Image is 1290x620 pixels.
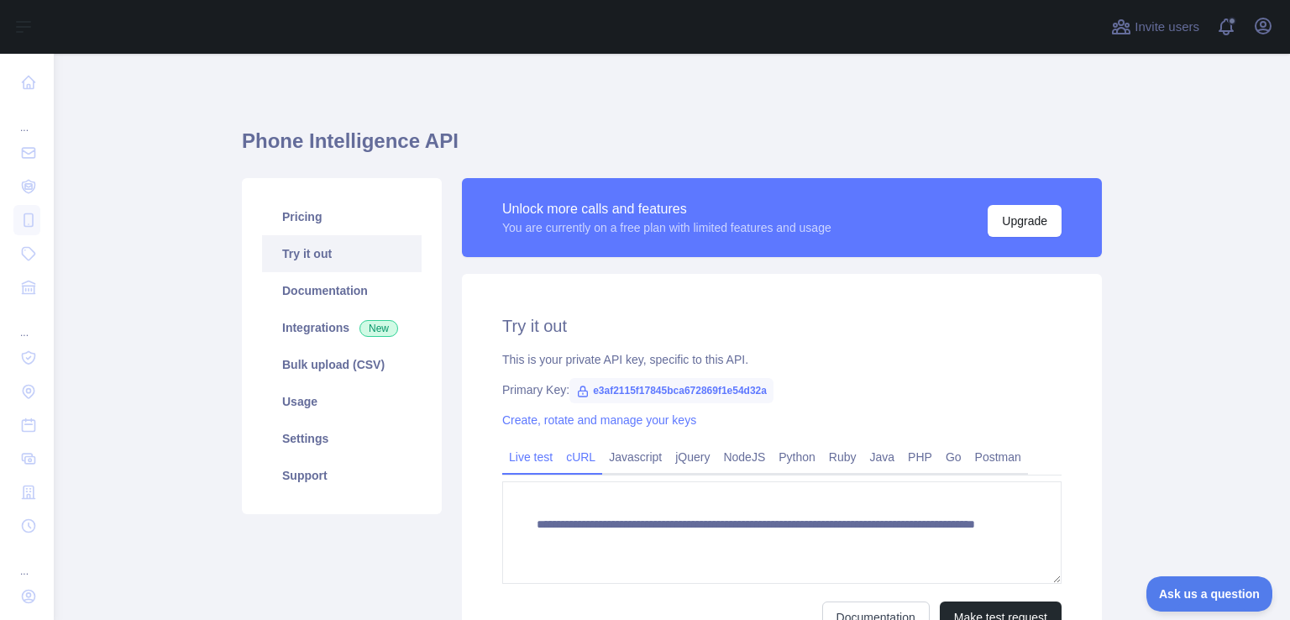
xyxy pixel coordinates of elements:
iframe: Toggle Customer Support [1146,576,1273,612]
span: Invite users [1135,18,1199,37]
h2: Try it out [502,314,1062,338]
div: ... [13,306,40,339]
a: Java [863,444,902,470]
button: Upgrade [988,205,1062,237]
a: Javascript [602,444,669,470]
a: Postman [968,444,1028,470]
a: Pricing [262,198,422,235]
div: Primary Key: [502,381,1062,398]
div: ... [13,544,40,578]
a: Bulk upload (CSV) [262,346,422,383]
div: You are currently on a free plan with limited features and usage [502,219,831,236]
a: Integrations New [262,309,422,346]
div: Unlock more calls and features [502,199,831,219]
a: Go [939,444,968,470]
a: Documentation [262,272,422,309]
span: New [359,320,398,337]
a: Live test [502,444,559,470]
a: cURL [559,444,602,470]
a: Create, rotate and manage your keys [502,413,696,427]
a: Ruby [822,444,863,470]
a: PHP [901,444,939,470]
a: Settings [262,420,422,457]
div: This is your private API key, specific to this API. [502,351,1062,368]
div: ... [13,101,40,134]
button: Invite users [1108,13,1203,40]
a: Python [772,444,822,470]
a: Try it out [262,235,422,272]
a: Usage [262,383,422,420]
span: e3af2115f17845bca672869f1e54d32a [569,378,773,403]
h1: Phone Intelligence API [242,128,1102,168]
a: Support [262,457,422,494]
a: NodeJS [716,444,772,470]
a: jQuery [669,444,716,470]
